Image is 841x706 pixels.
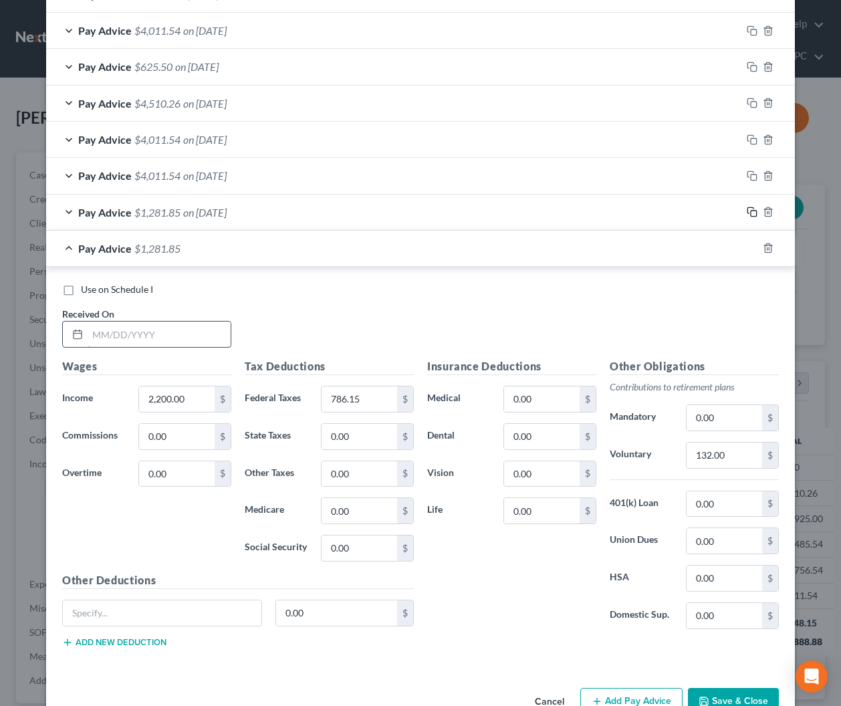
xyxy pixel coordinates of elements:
[427,358,596,375] h5: Insurance Deductions
[215,424,231,449] div: $
[580,424,596,449] div: $
[322,386,397,412] input: 0.00
[81,283,153,295] span: Use on Schedule I
[762,405,778,431] div: $
[762,528,778,554] div: $
[504,461,580,487] input: 0.00
[603,602,679,629] label: Domestic Sup.
[397,461,413,487] div: $
[762,443,778,468] div: $
[762,603,778,628] div: $
[420,386,497,413] label: Medical
[175,60,219,73] span: on [DATE]
[603,527,679,554] label: Union Dues
[134,97,181,110] span: $4,510.26
[276,600,398,626] input: 0.00
[603,442,679,469] label: Voluntary
[183,133,227,146] span: on [DATE]
[62,358,231,375] h5: Wages
[796,661,828,693] div: Open Intercom Messenger
[238,386,314,413] label: Federal Taxes
[78,60,132,73] span: Pay Advice
[62,637,166,648] button: Add new deduction
[687,443,762,468] input: 0.00
[603,404,679,431] label: Mandatory
[687,491,762,517] input: 0.00
[183,97,227,110] span: on [DATE]
[603,565,679,592] label: HSA
[322,536,397,561] input: 0.00
[78,24,132,37] span: Pay Advice
[134,169,181,182] span: $4,011.54
[245,358,414,375] h5: Tax Deductions
[504,386,580,412] input: 0.00
[420,497,497,524] label: Life
[134,24,181,37] span: $4,011.54
[610,380,779,394] p: Contributions to retirement plans
[238,497,314,524] label: Medicare
[78,133,132,146] span: Pay Advice
[238,461,314,487] label: Other Taxes
[397,600,413,626] div: $
[238,423,314,450] label: State Taxes
[63,600,261,626] input: Specify...
[238,535,314,562] label: Social Security
[215,461,231,487] div: $
[134,60,172,73] span: $625.50
[610,358,779,375] h5: Other Obligations
[504,424,580,449] input: 0.00
[687,405,762,431] input: 0.00
[78,206,132,219] span: Pay Advice
[397,536,413,561] div: $
[134,133,181,146] span: $4,011.54
[397,424,413,449] div: $
[78,242,132,255] span: Pay Advice
[78,169,132,182] span: Pay Advice
[139,386,215,412] input: 0.00
[420,423,497,450] label: Dental
[62,308,114,320] span: Received On
[183,24,227,37] span: on [DATE]
[183,206,227,219] span: on [DATE]
[62,572,414,589] h5: Other Deductions
[322,498,397,523] input: 0.00
[88,322,231,347] input: MM/DD/YYYY
[322,461,397,487] input: 0.00
[687,566,762,591] input: 0.00
[134,242,181,255] span: $1,281.85
[762,566,778,591] div: $
[322,424,397,449] input: 0.00
[397,386,413,412] div: $
[55,461,132,487] label: Overtime
[183,169,227,182] span: on [DATE]
[134,206,181,219] span: $1,281.85
[687,528,762,554] input: 0.00
[762,491,778,517] div: $
[139,461,215,487] input: 0.00
[687,603,762,628] input: 0.00
[580,461,596,487] div: $
[603,491,679,517] label: 401(k) Loan
[504,498,580,523] input: 0.00
[139,424,215,449] input: 0.00
[580,498,596,523] div: $
[420,461,497,487] label: Vision
[78,97,132,110] span: Pay Advice
[55,423,132,450] label: Commissions
[215,386,231,412] div: $
[580,386,596,412] div: $
[62,392,93,403] span: Income
[397,498,413,523] div: $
